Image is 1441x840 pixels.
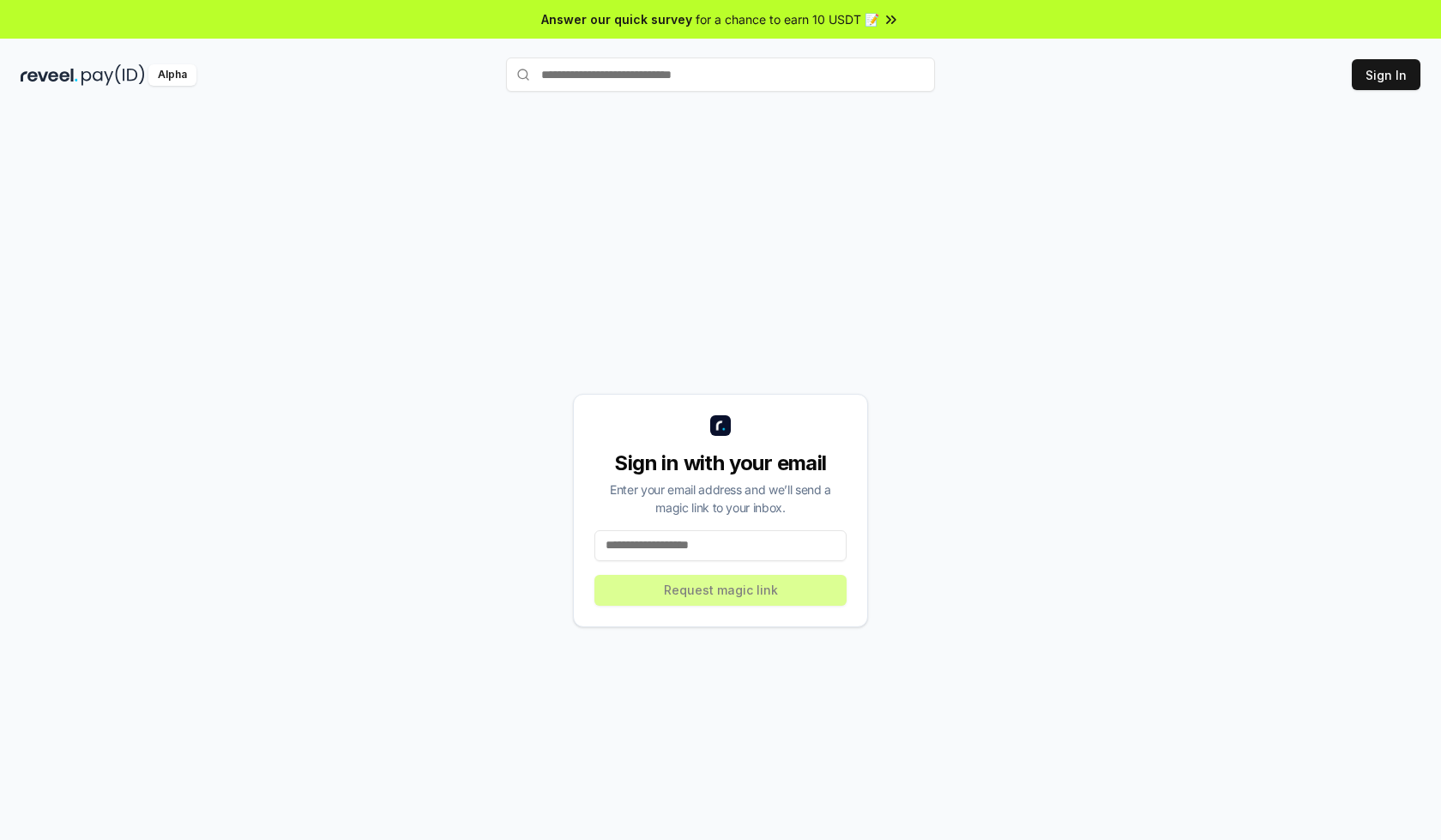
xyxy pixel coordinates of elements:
[594,480,847,517] div: Enter your email address and we’ll send a magic link to your inbox.
[21,64,78,86] img: reveel_dark
[541,10,692,28] span: Answer our quick survey
[594,450,847,477] div: Sign in with your email
[1352,59,1420,90] button: Sign In
[81,64,145,86] img: pay_id
[710,415,731,436] img: logo_small
[696,10,879,28] span: for a chance to earn 10 USDT 📝
[148,64,196,86] div: Alpha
